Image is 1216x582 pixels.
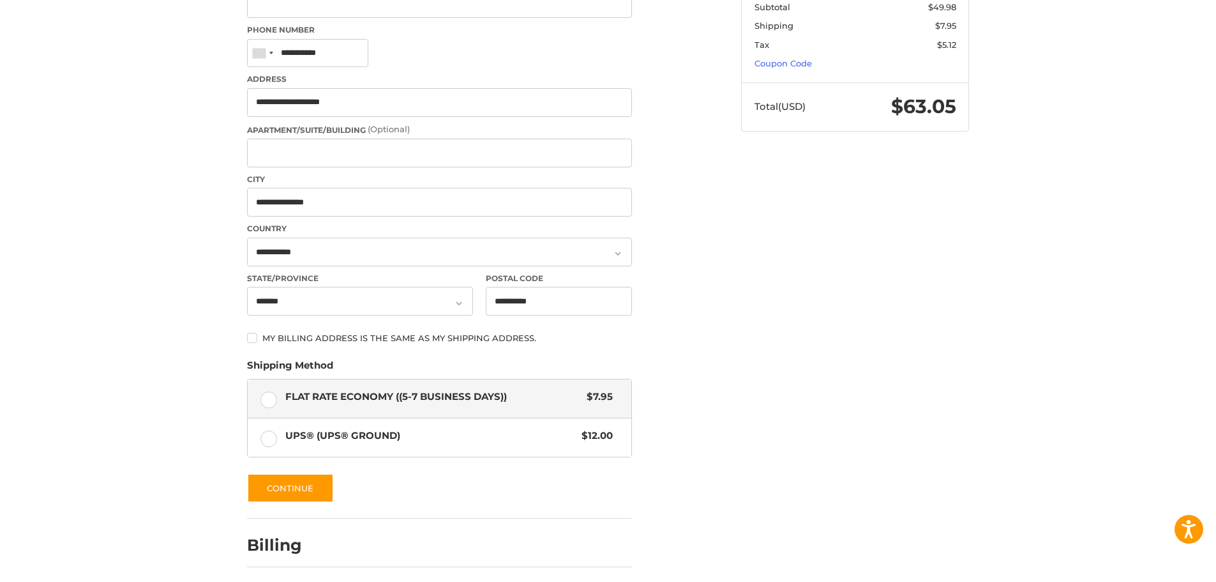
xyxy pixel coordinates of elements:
[247,333,632,343] label: My billing address is the same as my shipping address.
[247,223,632,234] label: Country
[754,100,806,112] span: Total (USD)
[285,390,581,404] span: Flat Rate Economy ((5-7 Business Days))
[247,473,334,503] button: Continue
[247,24,632,36] label: Phone Number
[754,58,812,68] a: Coupon Code
[247,273,473,284] label: State/Province
[247,174,632,185] label: City
[580,390,613,404] span: $7.95
[575,429,613,443] span: $12.00
[368,124,410,134] small: (Optional)
[247,73,632,85] label: Address
[754,2,790,12] span: Subtotal
[247,123,632,136] label: Apartment/Suite/Building
[754,40,769,50] span: Tax
[486,273,633,284] label: Postal Code
[754,20,793,31] span: Shipping
[891,95,956,118] span: $63.05
[937,40,956,50] span: $5.12
[928,2,956,12] span: $49.98
[935,20,956,31] span: $7.95
[247,358,333,379] legend: Shipping Method
[285,429,576,443] span: UPS® (UPS® Ground)
[247,535,322,555] h2: Billing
